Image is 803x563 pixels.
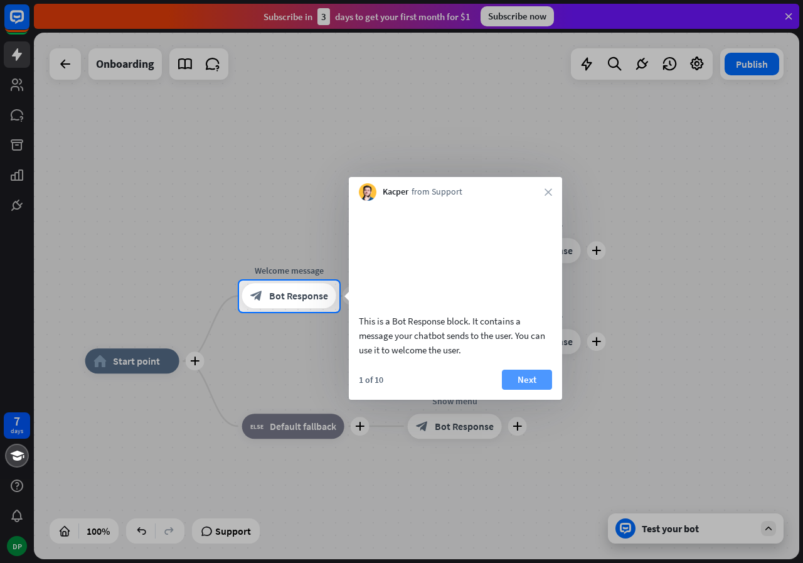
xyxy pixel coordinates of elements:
button: Next [502,370,552,390]
span: from Support [412,186,462,198]
i: close [545,188,552,196]
div: This is a Bot Response block. It contains a message your chatbot sends to the user. You can use i... [359,314,552,357]
span: Kacper [383,186,408,198]
div: 1 of 10 [359,374,383,385]
span: Bot Response [269,290,328,303]
i: block_bot_response [250,290,263,303]
button: Open LiveChat chat widget [10,5,48,43]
